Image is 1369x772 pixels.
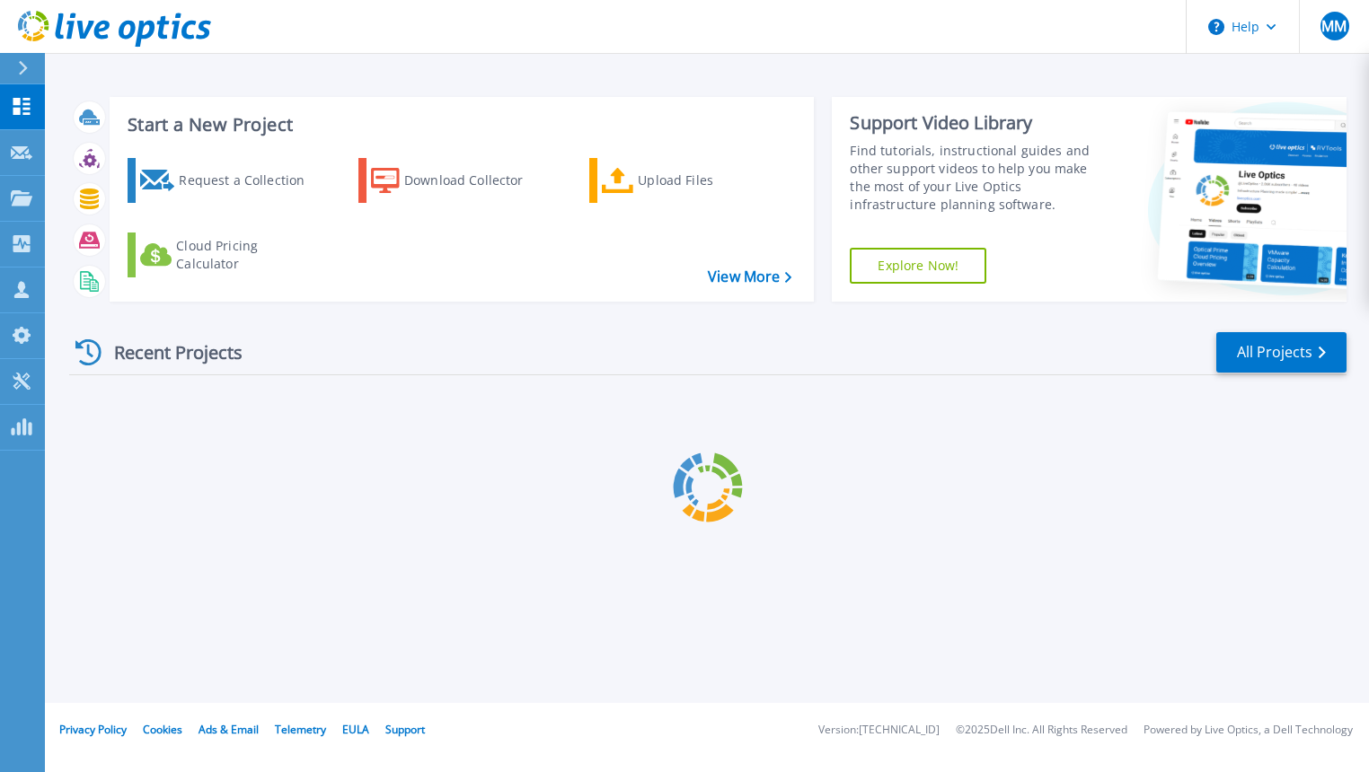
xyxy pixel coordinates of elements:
a: Cloud Pricing Calculator [128,232,328,277]
a: Request a Collection [128,158,328,203]
li: © 2025 Dell Inc. All Rights Reserved [956,724,1127,736]
a: Cookies [143,722,182,737]
li: Version: [TECHNICAL_ID] [818,724,940,736]
a: Privacy Policy [59,722,127,737]
div: Upload Files [638,162,782,198]
div: Recent Projects [69,330,267,374]
a: Telemetry [275,722,326,737]
a: Download Collector [358,158,559,203]
a: View More [708,268,791,285]
div: Cloud Pricing Calculator [176,237,320,273]
div: Request a Collection [179,162,322,198]
a: EULA [342,722,369,737]
a: Upload Files [589,158,790,203]
div: Find tutorials, instructional guides and other support videos to help you make the most of your L... [850,142,1108,214]
a: Support [385,722,425,737]
a: Ads & Email [199,722,259,737]
h3: Start a New Project [128,115,791,135]
span: MM [1321,19,1347,33]
a: All Projects [1216,332,1347,373]
div: Support Video Library [850,111,1108,135]
a: Explore Now! [850,248,986,284]
li: Powered by Live Optics, a Dell Technology [1144,724,1353,736]
div: Download Collector [404,162,548,198]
